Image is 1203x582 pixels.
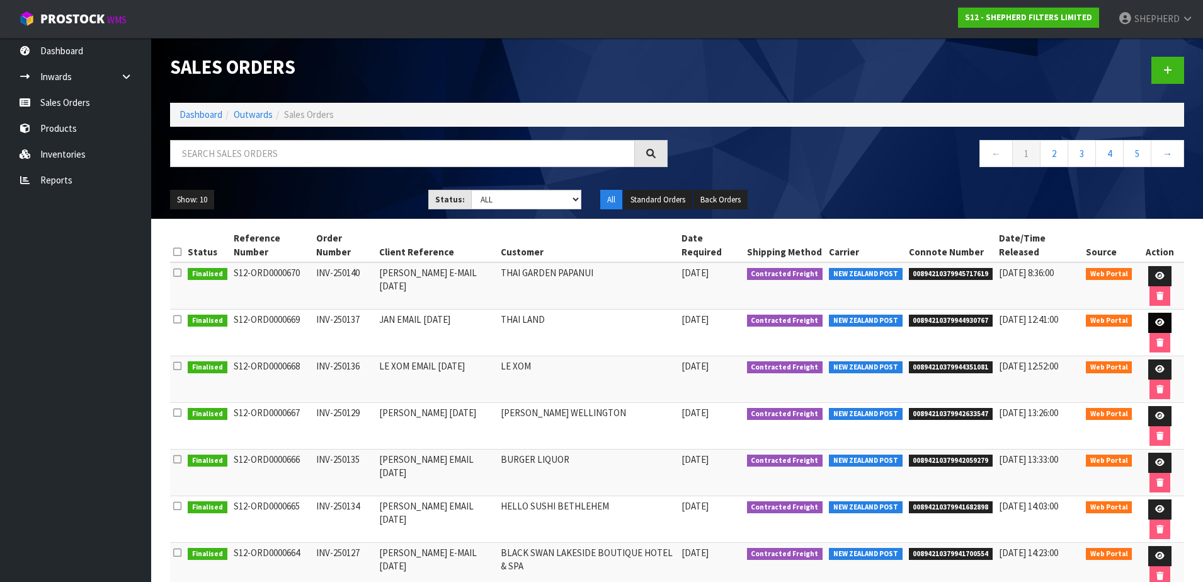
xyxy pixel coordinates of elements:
[376,496,498,543] td: [PERSON_NAME] EMAIL [DATE]
[231,262,313,310] td: S12-ORD0000670
[909,315,993,327] span: 00894210379944930767
[188,268,227,281] span: Finalised
[826,228,906,262] th: Carrier
[170,140,635,167] input: Search sales orders
[498,450,678,496] td: BURGER LIQUOR
[498,262,678,310] td: THAI GARDEN PAPANUI
[681,360,709,372] span: [DATE]
[747,501,823,514] span: Contracted Freight
[909,455,993,467] span: 00894210379942059279
[231,496,313,543] td: S12-ORD0000665
[979,140,1013,167] a: ←
[498,356,678,403] td: LE XOM
[600,190,622,210] button: All
[999,267,1054,279] span: [DATE] 8:36:00
[681,500,709,512] span: [DATE]
[376,310,498,356] td: JAN EMAIL [DATE]
[681,267,709,279] span: [DATE]
[999,547,1058,559] span: [DATE] 14:23:00
[909,268,993,281] span: 00894210379945717619
[498,403,678,450] td: [PERSON_NAME] WELLINGTON
[829,315,903,327] span: NEW ZEALAND POST
[1086,268,1132,281] span: Web Portal
[829,455,903,467] span: NEW ZEALAND POST
[747,455,823,467] span: Contracted Freight
[1095,140,1124,167] a: 4
[19,11,35,26] img: cube-alt.png
[681,453,709,465] span: [DATE]
[1068,140,1096,167] a: 3
[188,315,227,327] span: Finalised
[681,313,709,325] span: [DATE]
[313,228,376,262] th: Order Number
[1086,548,1132,561] span: Web Portal
[231,228,313,262] th: Reference Number
[909,408,993,421] span: 00894210379942633547
[498,496,678,543] td: HELLO SUSHI BETHLEHEM
[996,228,1083,262] th: Date/Time Released
[188,548,227,561] span: Finalised
[498,310,678,356] td: THAI LAND
[829,548,903,561] span: NEW ZEALAND POST
[829,361,903,374] span: NEW ZEALAND POST
[231,403,313,450] td: S12-ORD0000667
[188,501,227,514] span: Finalised
[906,228,996,262] th: Connote Number
[681,407,709,419] span: [DATE]
[231,450,313,496] td: S12-ORD0000666
[1086,408,1132,421] span: Web Portal
[234,108,273,120] a: Outwards
[999,360,1058,372] span: [DATE] 12:52:00
[180,108,222,120] a: Dashboard
[681,547,709,559] span: [DATE]
[965,12,1092,23] strong: S12 - SHEPHERD FILTERS LIMITED
[188,361,227,374] span: Finalised
[1083,228,1136,262] th: Source
[829,501,903,514] span: NEW ZEALAND POST
[999,313,1058,325] span: [DATE] 12:41:00
[678,228,744,262] th: Date Required
[188,455,227,467] span: Finalised
[1123,140,1151,167] a: 5
[435,194,465,205] strong: Status:
[170,57,668,78] h1: Sales Orders
[747,408,823,421] span: Contracted Freight
[498,228,678,262] th: Customer
[747,548,823,561] span: Contracted Freight
[624,190,692,210] button: Standard Orders
[376,356,498,403] td: LE XOM EMAIL [DATE]
[170,190,214,210] button: Show: 10
[313,310,376,356] td: INV-250137
[313,262,376,310] td: INV-250140
[909,361,993,374] span: 00894210379944351081
[107,14,127,26] small: WMS
[747,361,823,374] span: Contracted Freight
[376,450,498,496] td: [PERSON_NAME] EMAIL [DATE]
[687,140,1184,171] nav: Page navigation
[376,228,498,262] th: Client Reference
[1134,13,1180,25] span: SHEPHERD
[1086,361,1132,374] span: Web Portal
[376,262,498,310] td: [PERSON_NAME] E-MAIL [DATE]
[1086,501,1132,514] span: Web Portal
[747,268,823,281] span: Contracted Freight
[693,190,748,210] button: Back Orders
[284,108,334,120] span: Sales Orders
[313,356,376,403] td: INV-250136
[1086,455,1132,467] span: Web Portal
[231,310,313,356] td: S12-ORD0000669
[376,403,498,450] td: [PERSON_NAME] [DATE]
[1040,140,1068,167] a: 2
[909,548,993,561] span: 00894210379941700554
[185,228,231,262] th: Status
[313,403,376,450] td: INV-250129
[1151,140,1184,167] a: →
[829,268,903,281] span: NEW ZEALAND POST
[744,228,826,262] th: Shipping Method
[1135,228,1184,262] th: Action
[40,11,105,27] span: ProStock
[909,501,993,514] span: 00894210379941682898
[313,496,376,543] td: INV-250134
[188,408,227,421] span: Finalised
[999,453,1058,465] span: [DATE] 13:33:00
